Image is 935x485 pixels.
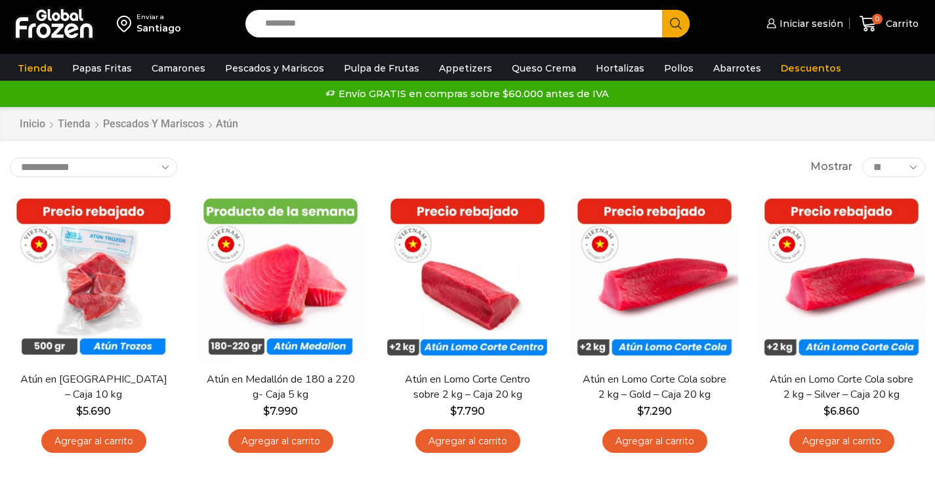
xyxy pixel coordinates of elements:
a: Atún en Lomo Corte Centro sobre 2 kg – Caja 20 kg [392,372,543,402]
span: $ [263,405,270,417]
h1: Atún [216,117,238,130]
a: Inicio [19,117,46,132]
span: Iniciar sesión [776,17,843,30]
a: Pulpa de Frutas [337,56,426,81]
a: Atún en Lomo Corte Cola sobre 2 kg – Silver – Caja 20 kg [766,372,917,402]
a: Atún en [GEOGRAPHIC_DATA] – Caja 10 kg [18,372,169,402]
div: Enviar a [136,12,181,22]
bdi: 5.690 [76,405,111,417]
a: Queso Crema [505,56,583,81]
span: 0 [872,14,883,24]
a: Iniciar sesión [763,11,843,37]
a: Agregar al carrito: “Atún en Lomo Corte Centro sobre 2 kg - Caja 20 kg” [415,429,520,453]
select: Pedido de la tienda [10,158,177,177]
span: Carrito [883,17,919,30]
a: Abarrotes [707,56,768,81]
a: Agregar al carrito: “Atún en Medallón de 180 a 220 g- Caja 5 kg” [228,429,333,453]
span: $ [76,405,83,417]
bdi: 6.860 [823,405,860,417]
span: $ [637,405,644,417]
a: Agregar al carrito: “Atún en Lomo Corte Cola sobre 2 kg - Silver - Caja 20 kg” [789,429,894,453]
span: Mostrar [810,159,852,175]
a: Papas Fritas [66,56,138,81]
button: Search button [662,10,690,37]
a: Atún en Lomo Corte Cola sobre 2 kg – Gold – Caja 20 kg [579,372,730,402]
a: Tienda [57,117,91,132]
a: Tienda [11,56,59,81]
a: Agregar al carrito: “Atún en Trozos - Caja 10 kg” [41,429,146,453]
a: Pescados y Mariscos [102,117,205,132]
a: Descuentos [774,56,848,81]
a: Pollos [657,56,700,81]
a: Agregar al carrito: “Atún en Lomo Corte Cola sobre 2 kg - Gold – Caja 20 kg” [602,429,707,453]
a: Pescados y Mariscos [218,56,331,81]
img: address-field-icon.svg [117,12,136,35]
a: Camarones [145,56,212,81]
a: Atún en Medallón de 180 a 220 g- Caja 5 kg [205,372,356,402]
a: 0 Carrito [856,9,922,39]
a: Hortalizas [589,56,651,81]
nav: Breadcrumb [19,117,238,132]
bdi: 7.290 [637,405,672,417]
span: $ [450,405,457,417]
bdi: 7.790 [450,405,485,417]
a: Appetizers [432,56,499,81]
span: $ [823,405,830,417]
div: Santiago [136,22,181,35]
bdi: 7.990 [263,405,298,417]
